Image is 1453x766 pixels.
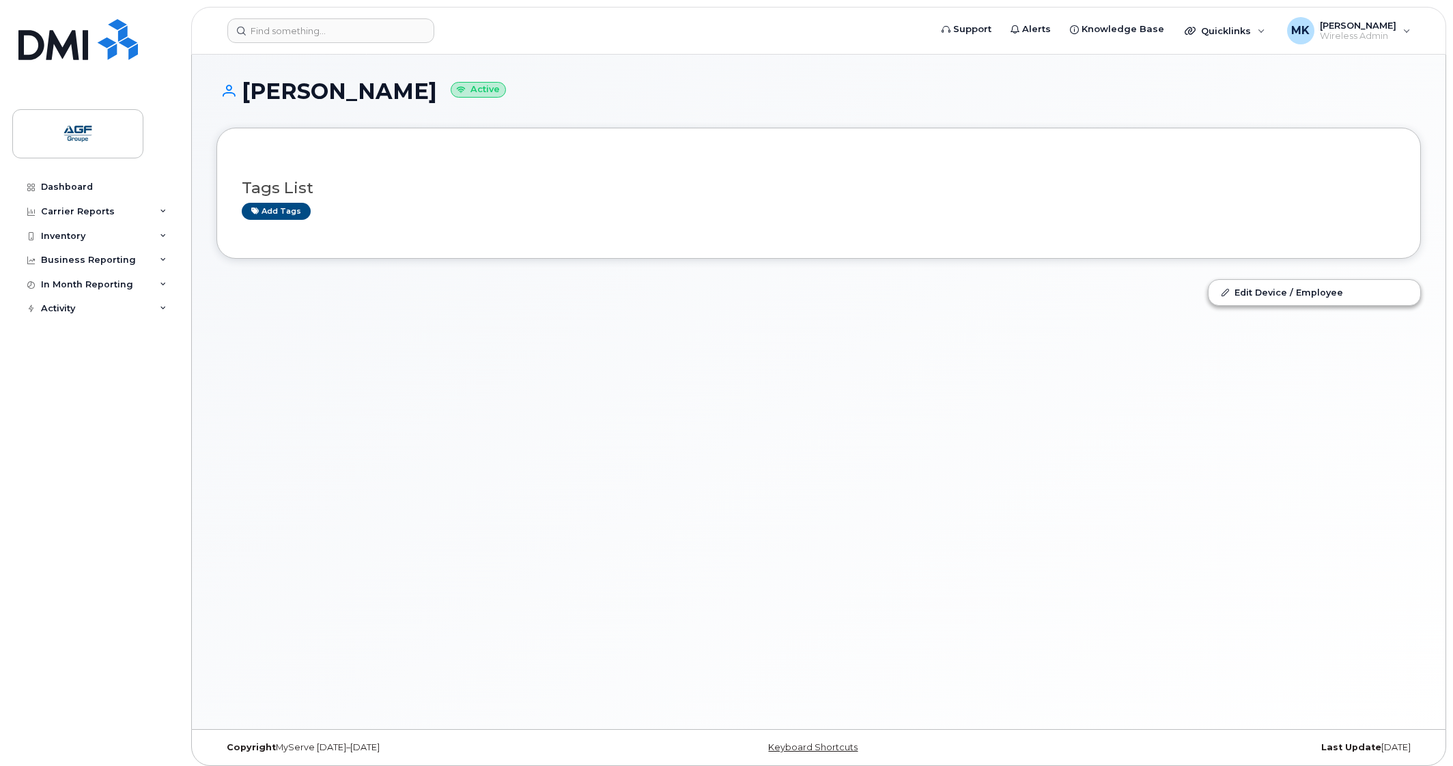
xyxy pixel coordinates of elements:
[216,79,1421,103] h1: [PERSON_NAME]
[451,82,506,98] small: Active
[1019,742,1421,753] div: [DATE]
[242,180,1396,197] h3: Tags List
[216,742,618,753] div: MyServe [DATE]–[DATE]
[1209,280,1420,304] a: Edit Device / Employee
[1321,742,1381,752] strong: Last Update
[227,742,276,752] strong: Copyright
[768,742,858,752] a: Keyboard Shortcuts
[242,203,311,220] a: Add tags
